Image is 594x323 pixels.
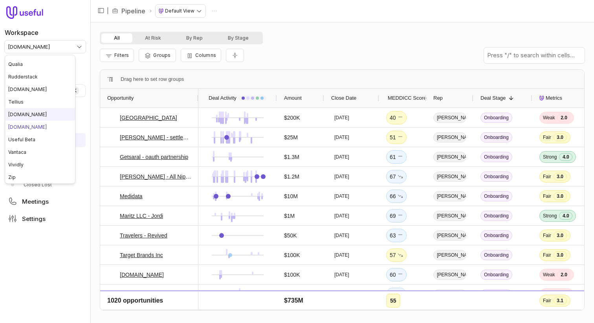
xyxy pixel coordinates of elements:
[8,61,23,67] span: Qualia
[8,74,38,80] span: Rudderstack
[8,111,47,117] span: [DOMAIN_NAME]
[8,162,24,168] span: Vividly
[8,86,47,92] span: [DOMAIN_NAME]
[8,137,35,142] span: Useful Beta
[8,99,24,105] span: Tellius
[8,149,26,155] span: Vantaca
[8,124,47,130] span: [DOMAIN_NAME]
[8,174,16,180] span: Zip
